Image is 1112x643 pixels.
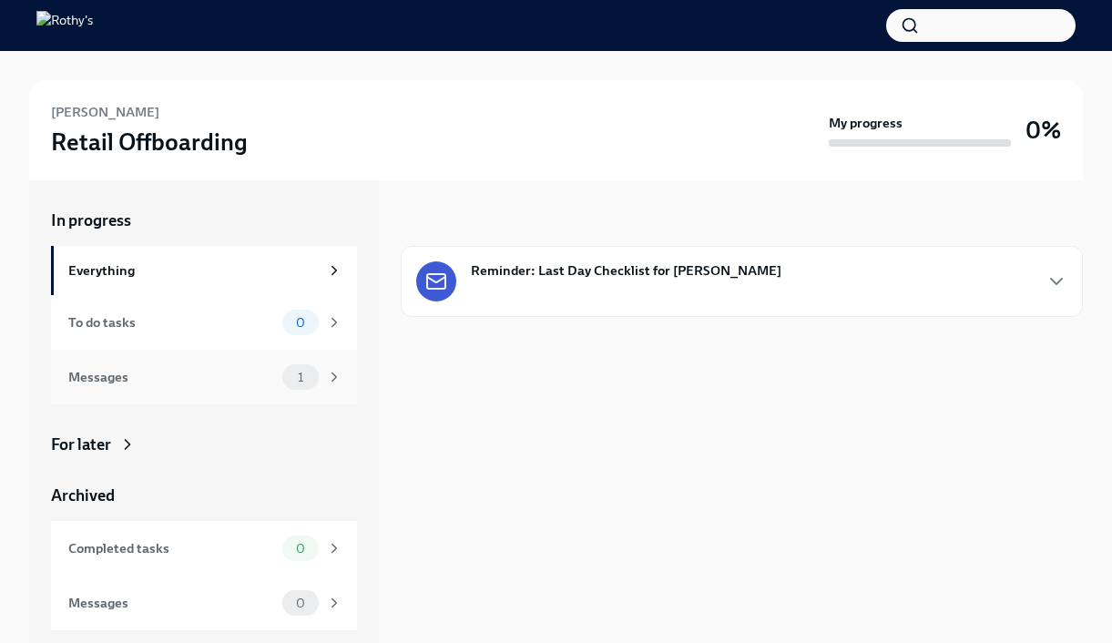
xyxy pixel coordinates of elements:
span: 0 [285,597,316,610]
div: Everything [68,260,319,281]
span: 0 [285,542,316,556]
div: To do tasks [68,312,275,332]
span: 1 [287,371,314,384]
strong: Reminder: Last Day Checklist for [PERSON_NAME] [471,261,781,280]
div: In progress [401,209,481,231]
a: For later [51,434,357,455]
a: Archived [51,485,357,506]
a: Messages0 [51,576,357,630]
h6: [PERSON_NAME] [51,102,159,122]
a: In progress [51,209,357,231]
h3: Retail Offboarding [51,126,248,158]
div: Messages [68,593,275,613]
a: To do tasks0 [51,295,357,350]
span: 0 [285,316,316,330]
div: For later [51,434,111,455]
img: Rothy's [36,11,93,40]
a: Messages1 [51,350,357,404]
a: Completed tasks0 [51,521,357,576]
div: Messages [68,367,275,387]
strong: My progress [829,114,903,132]
div: Completed tasks [68,538,275,558]
h3: 0% [1025,114,1061,147]
a: Everything [51,246,357,295]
